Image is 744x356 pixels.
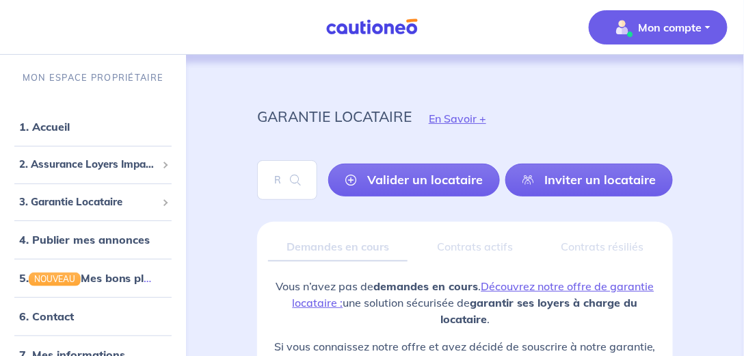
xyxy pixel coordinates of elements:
a: 6. Contact [19,309,74,323]
div: 2. Assurance Loyers Impayés [5,151,181,178]
p: garantie locataire [257,104,412,129]
a: 1. Accueil [19,120,70,133]
div: 4. Publier mes annonces [5,226,181,253]
strong: garantir ses loyers à charge du locataire [440,296,638,326]
span: 3. Garantie Locataire [19,194,157,210]
button: illu_account_valid_menu.svgMon compte [589,10,728,44]
p: Vous n’avez pas de . une solution sécurisée de . [268,278,662,327]
a: Inviter un locataire [505,164,673,196]
a: 4. Publier mes annonces [19,233,150,246]
img: Cautioneo [321,18,423,36]
div: 6. Contact [5,303,181,330]
a: Valider un locataire [328,164,500,196]
div: 3. Garantie Locataire [5,189,181,216]
img: illu_account_valid_menu.svg [611,16,633,38]
div: 1. Accueil [5,113,181,140]
input: Rechercher par nom / prénom / mail du locataire [257,160,317,200]
span: 2. Assurance Loyers Impayés [19,157,157,173]
strong: demandes en cours [374,279,479,293]
a: 5.NOUVEAUMes bons plans [19,271,163,285]
p: MON ESPACE PROPRIÉTAIRE [23,71,163,84]
div: 5.NOUVEAUMes bons plans [5,264,181,292]
span: search [274,161,317,199]
button: En Savoir + [412,99,503,138]
p: Mon compte [639,19,702,36]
